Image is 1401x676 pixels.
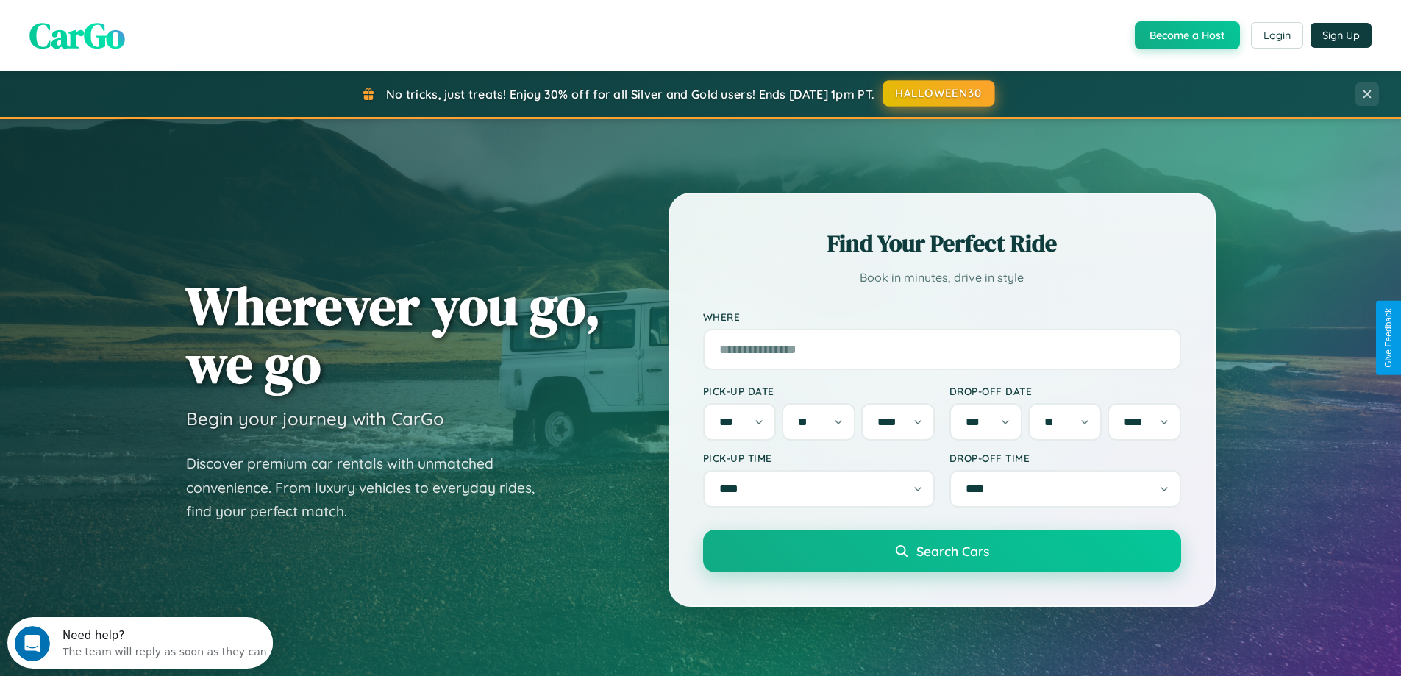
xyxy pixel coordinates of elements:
[29,11,125,60] span: CarGo
[1251,22,1303,49] button: Login
[55,13,260,24] div: Need help?
[186,277,601,393] h1: Wherever you go, we go
[703,267,1181,288] p: Book in minutes, drive in style
[949,385,1181,397] label: Drop-off Date
[1383,308,1394,368] div: Give Feedback
[703,385,935,397] label: Pick-up Date
[1135,21,1240,49] button: Become a Host
[7,617,273,669] iframe: Intercom live chat discovery launcher
[916,543,989,559] span: Search Cars
[186,408,444,430] h3: Begin your journey with CarGo
[186,452,554,524] p: Discover premium car rentals with unmatched convenience. From luxury vehicles to everyday rides, ...
[703,310,1181,323] label: Where
[703,452,935,464] label: Pick-up Time
[386,87,874,102] span: No tricks, just treats! Enjoy 30% off for all Silver and Gold users! Ends [DATE] 1pm PT.
[55,24,260,40] div: The team will reply as soon as they can
[6,6,274,46] div: Open Intercom Messenger
[883,80,995,107] button: HALLOWEEN30
[949,452,1181,464] label: Drop-off Time
[703,227,1181,260] h2: Find Your Perfect Ride
[1311,23,1372,48] button: Sign Up
[703,530,1181,572] button: Search Cars
[15,626,50,661] iframe: Intercom live chat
